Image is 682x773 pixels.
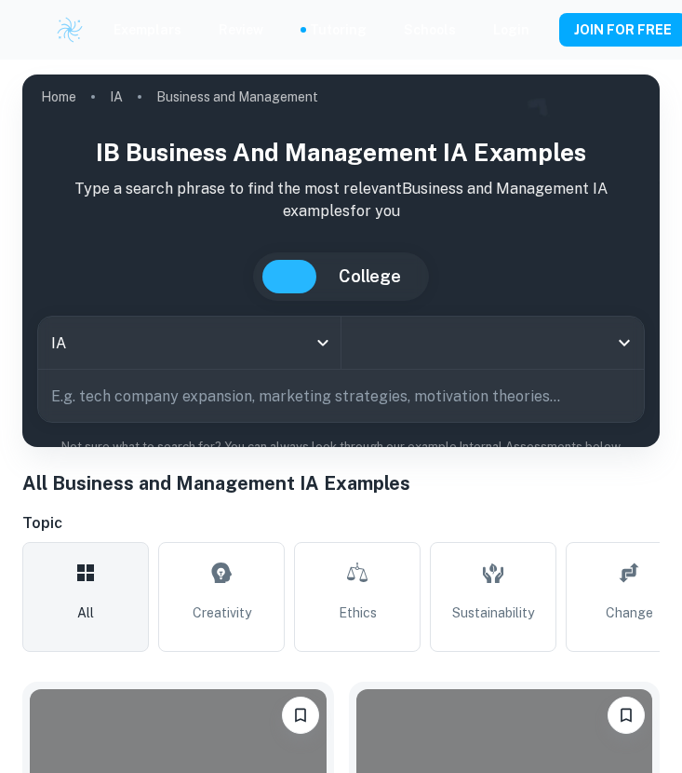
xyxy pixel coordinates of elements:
[22,75,660,447] img: profile cover
[38,370,608,422] input: E.g. tech company expansion, marketing strategies, motivation theories...
[38,317,341,369] div: IA
[37,134,645,170] h1: IB Business and Management IA examples
[310,20,367,40] a: Tutoring
[320,260,420,293] button: College
[611,330,637,356] button: Open
[616,388,631,403] button: Search
[339,603,377,623] span: Ethics
[493,20,529,40] a: Login
[262,260,316,293] button: IB
[41,84,76,110] a: Home
[110,84,123,110] a: IA
[608,697,645,734] button: Please log in to bookmark exemplars
[452,603,534,623] span: Sustainability
[22,469,660,497] h1: All Business and Management IA Examples
[37,438,645,476] p: Not sure what to search for? You can always look through our example Internal Assessments below f...
[45,16,84,44] a: Clastify logo
[56,16,84,44] img: Clastify logo
[282,697,319,734] button: Please log in to bookmark exemplars
[37,178,645,223] p: Type a search phrase to find the most relevant Business and Management IA examples for you
[77,603,94,623] span: All
[193,603,251,623] span: Creativity
[404,20,456,40] a: Schools
[114,20,181,40] p: Exemplars
[22,512,660,535] h6: Topic
[156,87,318,107] p: Business and Management
[606,603,653,623] span: Change
[219,20,263,40] p: Review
